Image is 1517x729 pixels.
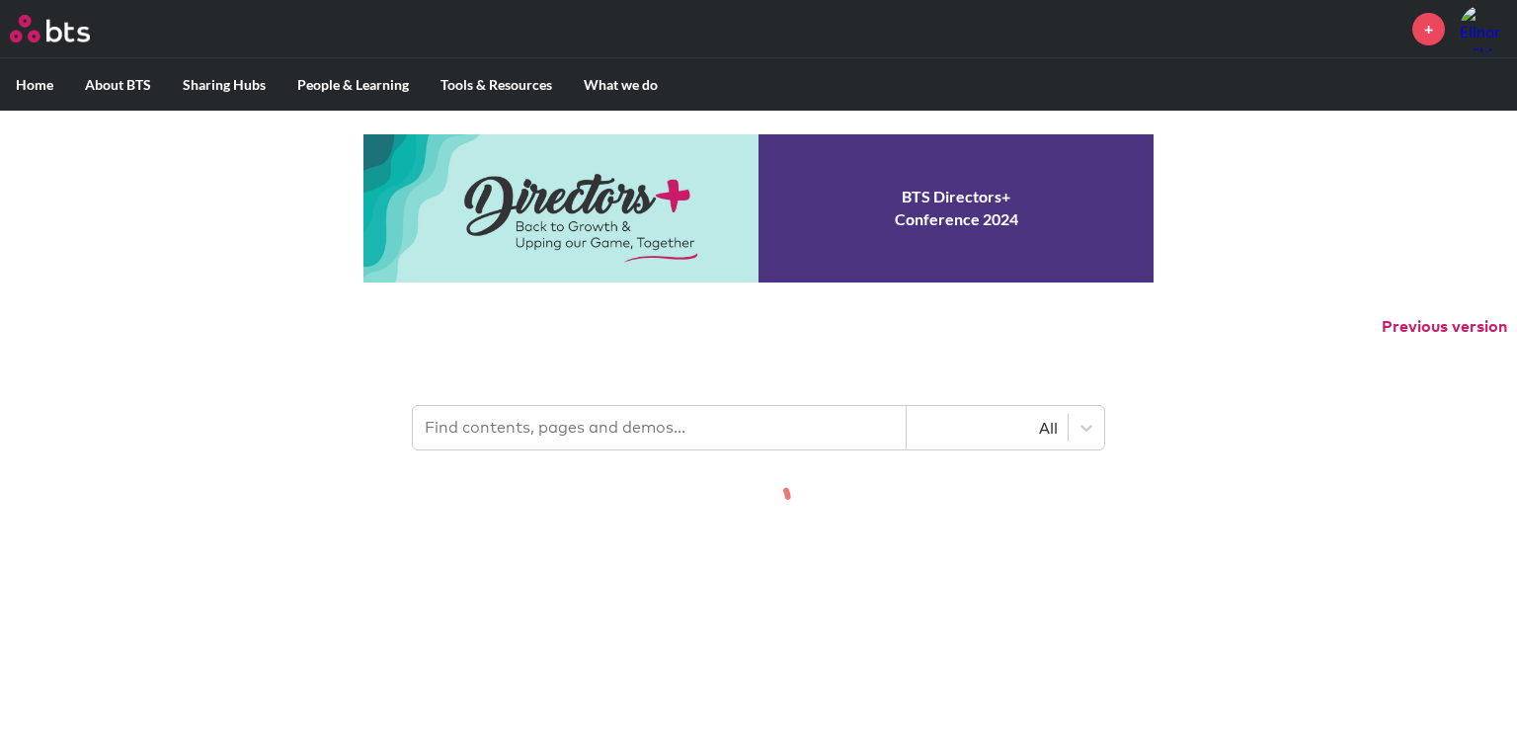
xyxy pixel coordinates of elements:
[425,59,568,111] label: Tools & Resources
[917,417,1058,439] div: All
[1460,5,1507,52] img: Elinor Wilde
[281,59,425,111] label: People & Learning
[1460,5,1507,52] a: Profile
[363,134,1154,283] a: Conference 2024
[10,15,90,42] img: BTS Logo
[1412,13,1445,45] a: +
[167,59,281,111] label: Sharing Hubs
[10,15,126,42] a: Go home
[1382,316,1507,338] button: Previous version
[413,406,907,449] input: Find contents, pages and demos...
[568,59,674,111] label: What we do
[69,59,167,111] label: About BTS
